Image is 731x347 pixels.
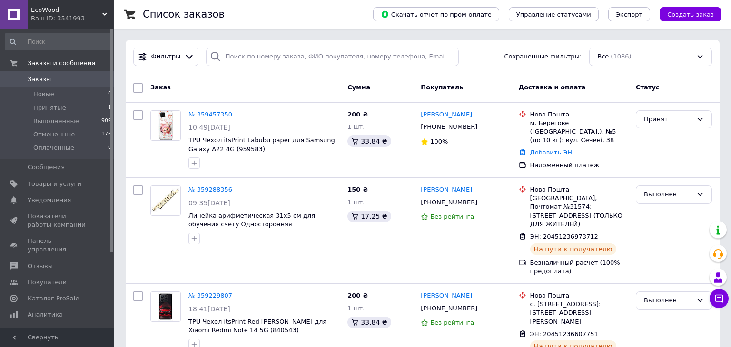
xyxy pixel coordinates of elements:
button: Чат с покупателем [710,289,729,308]
span: 10:49[DATE] [188,124,230,131]
a: Фото товару [150,110,181,141]
span: 09:35[DATE] [188,199,230,207]
span: Инструменты вебмастера и SEO [28,327,88,344]
a: Добавить ЭН [530,149,572,156]
span: 100% [430,138,448,145]
div: Нова Пошта [530,291,628,300]
span: Экспорт [616,11,642,18]
span: Уведомления [28,196,71,204]
div: Безналичный расчет (100% предоплата) [530,259,628,276]
span: 1 шт. [347,305,365,312]
button: Управление статусами [509,7,599,21]
span: (1086) [611,53,631,60]
div: м. Берегове ([GEOGRAPHIC_DATA].), №5 (до 10 кг): вул. Сечені, 38 [530,119,628,145]
a: TPU Чехол itsPrint Labubu paper для Samsung Galaxy A22 4G (959583) [188,136,335,153]
a: № 359288356 [188,186,232,193]
div: Принят [644,115,692,125]
span: ЭН: 20451236607751 [530,330,598,337]
a: Фото товару [150,291,181,322]
a: TPU Чехол itsPrint Red [PERSON_NAME] для Xiaomi Redmi Note 14 5G (840543) [188,318,326,334]
input: Поиск [5,33,112,50]
div: [PHONE_NUMBER] [419,302,479,315]
span: 0 [108,90,111,98]
a: № 359229807 [188,292,232,299]
div: [PHONE_NUMBER] [419,121,479,133]
div: На пути к получателю [530,243,616,255]
a: [PERSON_NAME] [421,185,472,194]
button: Экспорт [608,7,650,21]
span: Без рейтинга [430,213,474,220]
img: Фото товару [151,186,180,215]
div: с. [STREET_ADDRESS]: [STREET_ADDRESS][PERSON_NAME] [530,300,628,326]
span: 176 [101,130,111,139]
span: 150 ₴ [347,186,368,193]
a: Создать заказ [650,10,721,18]
img: Фото товару [158,292,173,321]
span: Статус [636,84,660,91]
span: Выполненные [33,117,79,125]
span: Заказ [150,84,171,91]
div: Ваш ID: 3541993 [31,14,114,23]
div: 33.84 ₴ [347,317,391,328]
span: Панель управления [28,237,88,254]
div: 33.84 ₴ [347,135,391,147]
div: 17.25 ₴ [347,211,391,222]
span: ЭН: 20451236973712 [530,233,598,240]
span: Каталог ProSale [28,294,79,303]
span: Сообщения [28,163,65,172]
span: Покупатели [28,278,67,287]
span: Отзывы [28,262,53,270]
span: Покупатель [421,84,463,91]
span: Скачать отчет по пром-оплате [381,10,492,19]
span: 0 [108,144,111,152]
span: Сохраненные фильтры: [504,52,582,61]
button: Создать заказ [660,7,721,21]
span: Все [597,52,609,61]
span: 200 ₴ [347,292,368,299]
span: 200 ₴ [347,111,368,118]
div: Нова Пошта [530,185,628,194]
span: Новые [33,90,54,98]
span: Фильтры [151,52,181,61]
img: Фото товару [158,111,173,140]
span: EcoWood [31,6,102,14]
span: Доставка и оплата [519,84,586,91]
input: Поиск по номеру заказа, ФИО покупателя, номеру телефона, Email, номеру накладной [206,48,459,66]
span: 18:41[DATE] [188,305,230,313]
div: Наложенный платеж [530,161,628,170]
span: Отмененные [33,130,75,139]
div: Выполнен [644,190,692,200]
a: Линейка арифметическая 31х5 см для обучения счету Односторонняя [188,212,315,228]
span: Заказы [28,75,51,84]
h1: Список заказов [143,9,225,20]
span: Принятые [33,104,66,112]
span: Управление статусами [516,11,591,18]
a: Фото товару [150,185,181,216]
span: 1 шт. [347,123,365,130]
div: [PHONE_NUMBER] [419,196,479,209]
a: [PERSON_NAME] [421,291,472,300]
span: Без рейтинга [430,319,474,326]
span: Товары и услуги [28,180,81,188]
span: Заказы и сообщения [28,59,95,67]
span: Оплаченные [33,144,74,152]
span: Показатели работы компании [28,212,88,229]
button: Скачать отчет по пром-оплате [373,7,499,21]
span: 1 шт. [347,199,365,206]
a: № 359457350 [188,111,232,118]
span: Создать заказ [667,11,714,18]
span: 1 [108,104,111,112]
a: [PERSON_NAME] [421,110,472,119]
span: 909 [101,117,111,125]
div: Нова Пошта [530,110,628,119]
span: Аналитика [28,310,63,319]
div: Выполнен [644,296,692,306]
span: Сумма [347,84,370,91]
div: [GEOGRAPHIC_DATA], Почтомат №31574: [STREET_ADDRESS] (ТОЛЬКО ДЛЯ ЖИТЕЛЕЙ) [530,194,628,229]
